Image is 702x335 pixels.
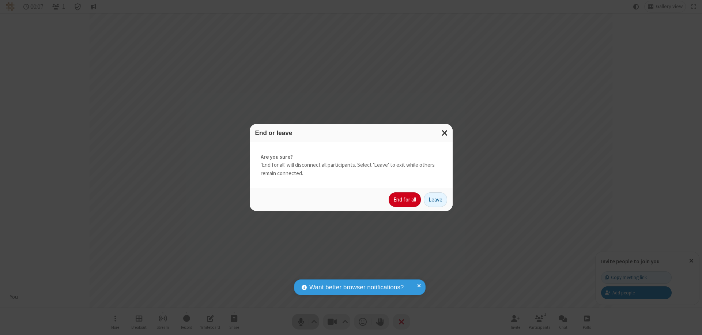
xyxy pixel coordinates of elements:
button: Close modal [437,124,453,142]
span: Want better browser notifications? [309,283,404,292]
div: 'End for all' will disconnect all participants. Select 'Leave' to exit while others remain connec... [250,142,453,189]
button: End for all [389,192,421,207]
h3: End or leave [255,129,447,136]
strong: Are you sure? [261,153,442,161]
button: Leave [424,192,447,207]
